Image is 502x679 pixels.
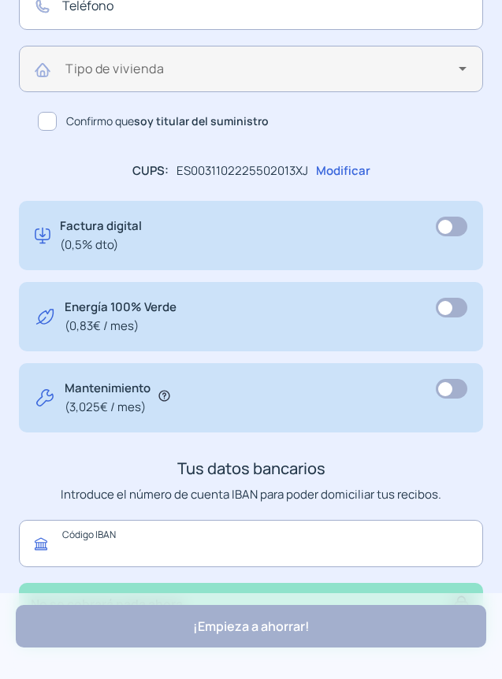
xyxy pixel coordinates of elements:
[35,217,50,254] img: digital-invoice.svg
[19,485,483,504] p: Introduce el número de cuenta IBAN para poder domiciliar tus recibos.
[132,161,169,180] p: CUPS:
[66,113,269,130] span: Confirmo que
[134,113,269,128] b: soy titular del suministro
[316,161,370,180] p: Modificar
[65,298,177,336] p: Energía 100% Verde
[177,161,308,180] p: ES0031102225502013XJ
[65,379,151,417] p: Mantenimiento
[35,379,55,417] img: tool.svg
[60,236,142,254] span: (0,5% dto)
[65,398,151,417] span: (3,025€ / mes)
[65,60,164,77] mat-label: Tipo de vivienda
[19,456,483,481] h3: Tus datos bancarios
[65,317,177,336] span: (0,83€ / mes)
[35,298,55,336] img: energy-green.svg
[60,217,142,254] p: Factura digital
